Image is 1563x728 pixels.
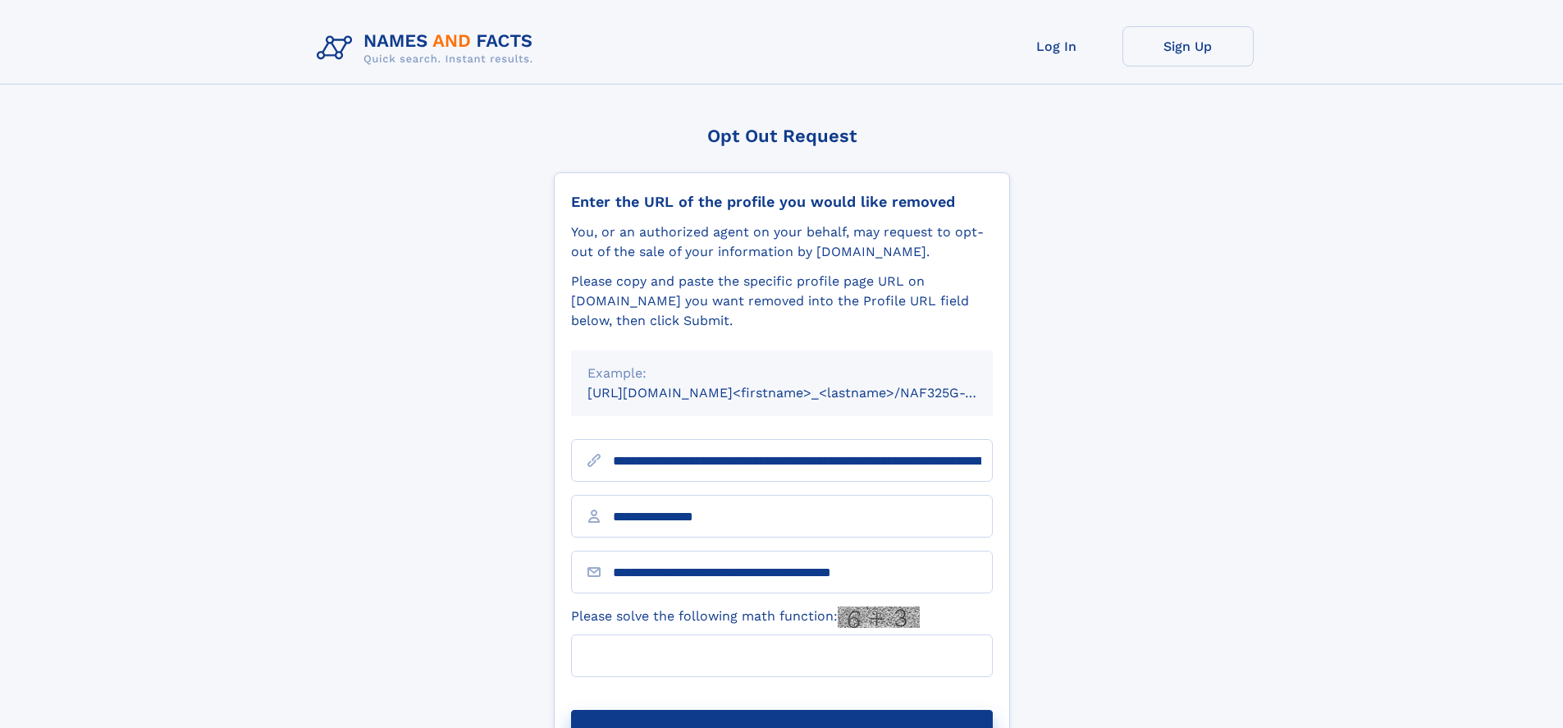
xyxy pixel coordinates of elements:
[587,385,1024,401] small: [URL][DOMAIN_NAME]<firstname>_<lastname>/NAF325G-xxxxxxxx
[1122,26,1254,66] a: Sign Up
[571,607,920,628] label: Please solve the following math function:
[571,193,993,211] div: Enter the URL of the profile you would like removed
[554,126,1010,146] div: Opt Out Request
[310,26,546,71] img: Logo Names and Facts
[587,364,976,383] div: Example:
[571,222,993,262] div: You, or an authorized agent on your behalf, may request to opt-out of the sale of your informatio...
[991,26,1122,66] a: Log In
[571,272,993,331] div: Please copy and paste the specific profile page URL on [DOMAIN_NAME] you want removed into the Pr...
